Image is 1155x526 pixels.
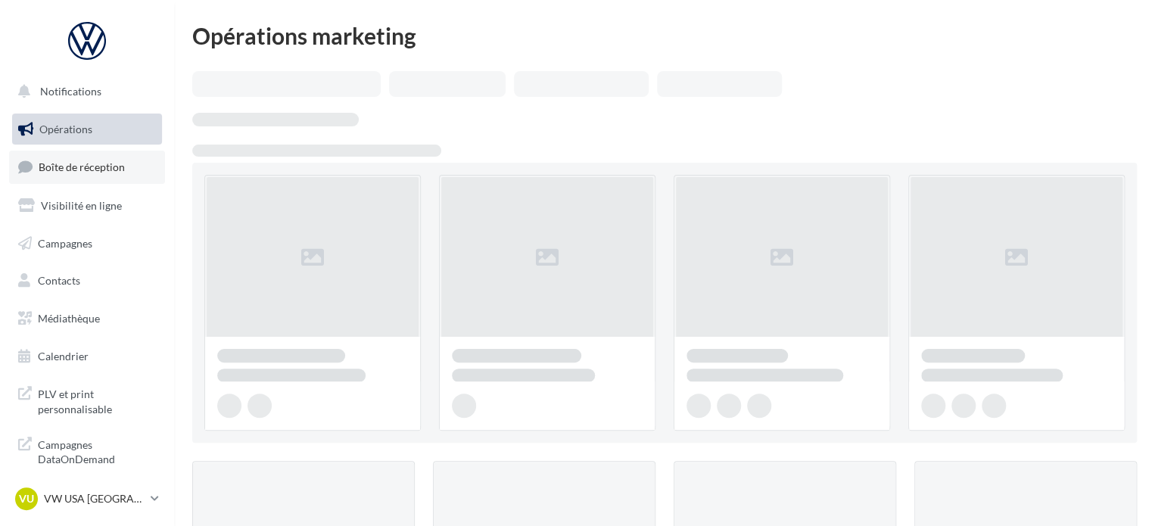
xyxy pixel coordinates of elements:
span: Opérations [39,123,92,135]
span: Notifications [40,85,101,98]
a: Boîte de réception [9,151,165,183]
span: Calendrier [38,350,89,363]
span: Boîte de réception [39,160,125,173]
p: VW USA [GEOGRAPHIC_DATA] [44,491,145,506]
a: Visibilité en ligne [9,190,165,222]
span: PLV et print personnalisable [38,384,156,416]
div: Opérations marketing [192,24,1137,47]
span: Visibilité en ligne [41,199,122,212]
span: Campagnes [38,236,92,249]
span: VU [19,491,34,506]
a: Calendrier [9,341,165,372]
span: Campagnes DataOnDemand [38,434,156,467]
a: VU VW USA [GEOGRAPHIC_DATA] [12,484,162,513]
span: Médiathèque [38,312,100,325]
a: Campagnes [9,228,165,260]
a: PLV et print personnalisable [9,378,165,422]
a: Campagnes DataOnDemand [9,428,165,473]
span: Contacts [38,274,80,287]
a: Opérations [9,114,165,145]
a: Médiathèque [9,303,165,335]
a: Contacts [9,265,165,297]
button: Notifications [9,76,159,107]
